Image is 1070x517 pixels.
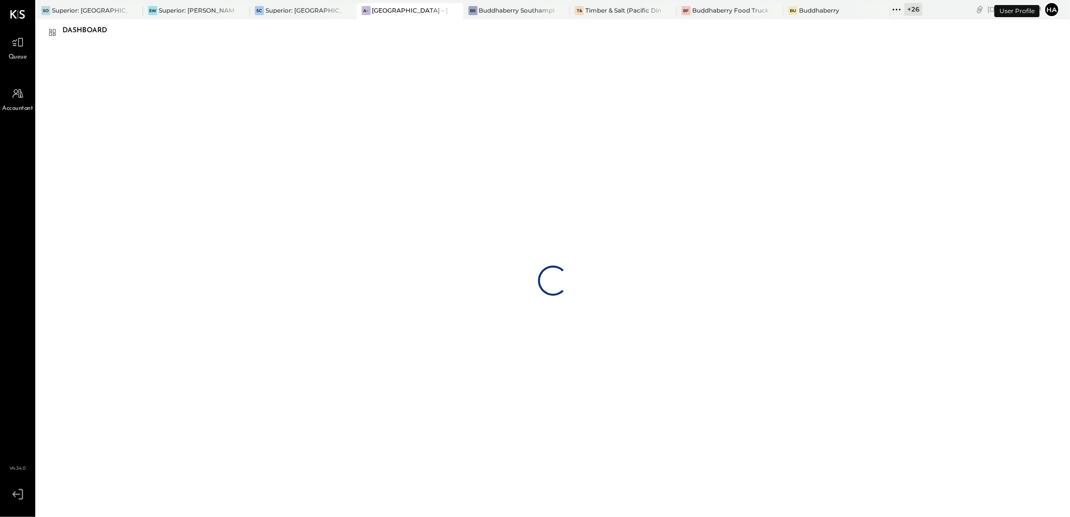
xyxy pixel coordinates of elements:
span: Queue [9,53,27,62]
div: Bu [788,6,797,15]
div: Timber & Salt (Pacific Dining CA1 LLC) [585,6,661,15]
a: Queue [1,33,35,62]
div: [GEOGRAPHIC_DATA] – [GEOGRAPHIC_DATA] [372,6,448,15]
div: Superior: [PERSON_NAME] [159,6,235,15]
div: BS [469,6,478,15]
button: Ha [1044,2,1060,18]
div: Superior: [GEOGRAPHIC_DATA] [52,6,128,15]
div: Buddhaberry [799,6,839,15]
div: A– [362,6,371,15]
div: Dashboard [62,23,117,39]
div: Buddhaberry Food Truck [692,6,768,15]
div: [DATE] [987,5,1041,14]
div: BF [682,6,691,15]
div: Buddhaberry Southampton [479,6,555,15]
a: Accountant [1,84,35,113]
span: Accountant [3,104,33,113]
div: + 26 [904,3,922,16]
div: Superior: [GEOGRAPHIC_DATA] [265,6,342,15]
div: User Profile [994,5,1040,17]
div: SO [41,6,50,15]
div: SW [148,6,157,15]
div: copy link [975,4,985,15]
div: T& [575,6,584,15]
div: SC [255,6,264,15]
